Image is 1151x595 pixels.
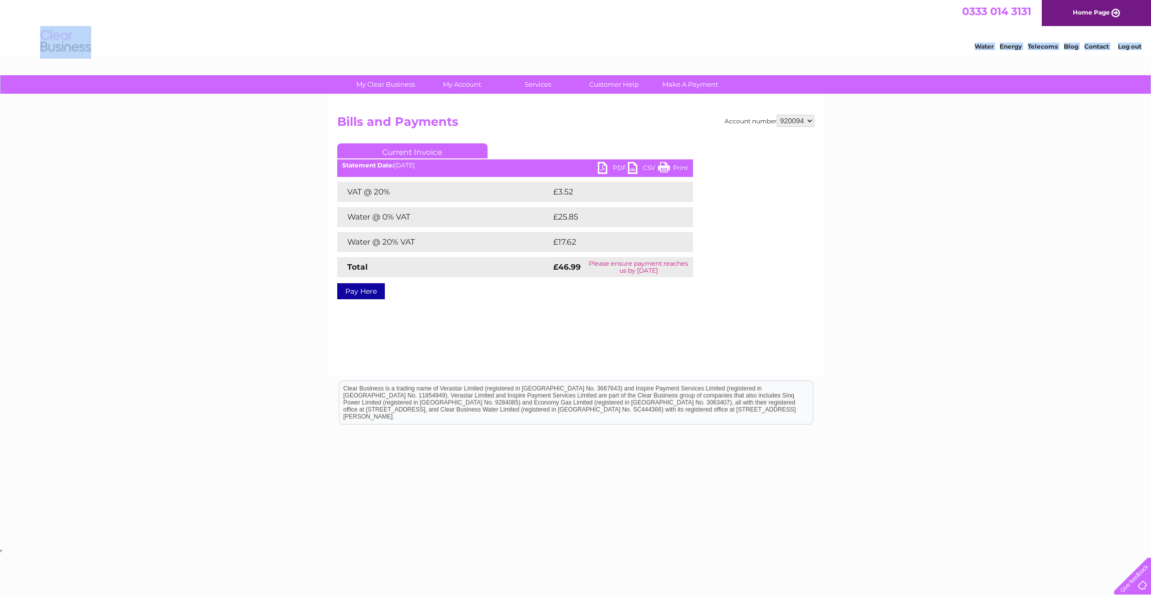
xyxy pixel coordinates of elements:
a: My Clear Business [344,75,427,94]
a: Energy [1000,43,1022,50]
div: Clear Business is a trading name of Verastar Limited (registered in [GEOGRAPHIC_DATA] No. 3667643... [339,6,813,49]
a: Services [497,75,579,94]
a: Water [975,43,994,50]
h2: Bills and Payments [337,115,814,134]
a: Pay Here [337,283,385,299]
td: £17.62 [551,232,671,252]
a: Customer Help [573,75,655,94]
div: [DATE] [337,162,693,169]
b: Statement Date: [342,161,394,169]
a: Make A Payment [649,75,732,94]
td: £3.52 [551,182,669,202]
a: Log out [1118,43,1141,50]
td: Water @ 20% VAT [337,232,551,252]
div: Account number [725,115,814,127]
td: Water @ 0% VAT [337,207,551,227]
td: £25.85 [551,207,672,227]
a: PDF [598,162,628,176]
td: Please ensure payment reaches us by [DATE] [584,257,693,277]
a: Contact [1084,43,1109,50]
a: My Account [420,75,503,94]
a: Telecoms [1028,43,1058,50]
a: Current Invoice [337,143,488,158]
td: VAT @ 20% [337,182,551,202]
strong: £46.99 [553,262,581,272]
strong: Total [347,262,368,272]
a: 0333 014 3131 [962,5,1031,18]
a: Print [658,162,688,176]
img: logo.png [40,26,91,57]
a: Blog [1064,43,1078,50]
a: CSV [628,162,658,176]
